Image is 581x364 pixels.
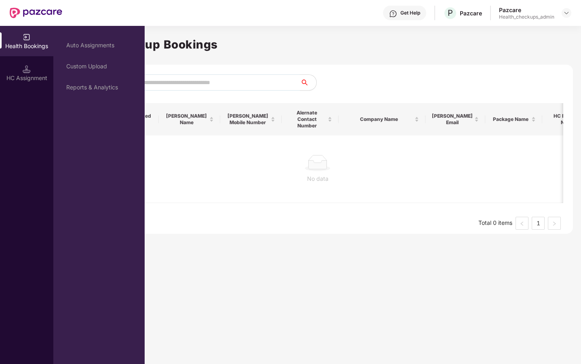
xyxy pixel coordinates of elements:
[220,103,282,135] th: Booker Mobile Number
[516,217,528,230] li: Previous Page
[492,116,530,123] span: Package Name
[389,10,397,18] img: svg+xml;base64,PHN2ZyBpZD0iSGVscC0zMngzMiIgeG1sbnM9Imh0dHA6Ly93d3cudzMub3JnLzIwMDAvc3ZnIiB3aWR0aD...
[159,103,220,135] th: Booker Name
[300,79,316,86] span: search
[400,10,420,16] div: Get Help
[432,113,473,126] span: [PERSON_NAME] Email
[165,113,208,126] span: [PERSON_NAME] Name
[345,116,413,123] span: Company Name
[288,110,326,129] span: Alernate Contact Number
[548,217,561,230] li: Next Page
[532,217,545,230] li: 1
[448,8,453,18] span: P
[532,217,544,229] a: 1
[520,221,524,226] span: left
[23,65,31,73] img: svg+xml;base64,PHN2ZyB3aWR0aD0iMTQuNSIgaGVpZ2h0PSIxNC41IiB2aWV3Qm94PSIwIDAgMTYgMTYiIGZpbGw9Im5vbm...
[425,103,485,135] th: Booker Email
[78,174,558,183] div: No data
[23,33,31,41] img: svg+xml;base64,PHN2ZyB3aWR0aD0iMjAiIGhlaWdodD0iMjAiIHZpZXdCb3g9IjAgMCAyMCAyMCIgZmlsbD0ibm9uZSIgeG...
[485,103,542,135] th: Package Name
[548,217,561,230] button: right
[282,103,339,135] th: Alernate Contact Number
[10,8,62,18] img: New Pazcare Logo
[66,63,132,70] div: Custom Upload
[552,221,557,226] span: right
[66,42,132,49] div: Auto Assignments
[563,10,570,16] img: svg+xml;base64,PHN2ZyBpZD0iRHJvcGRvd24tMzJ4MzIiIHhtbG5zPSJodHRwOi8vd3d3LnczLm9yZy8yMDAwL3N2ZyIgd2...
[499,14,554,20] div: Health_checkups_admin
[66,84,132,91] div: Reports & Analytics
[478,217,512,230] li: Total 0 items
[300,74,317,91] button: search
[460,9,482,17] div: Pazcare
[499,6,554,14] div: Pazcare
[339,103,425,135] th: Company Name
[227,113,269,126] span: [PERSON_NAME] Mobile Number
[516,217,528,230] button: left
[66,36,568,53] h1: Health Checkup Bookings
